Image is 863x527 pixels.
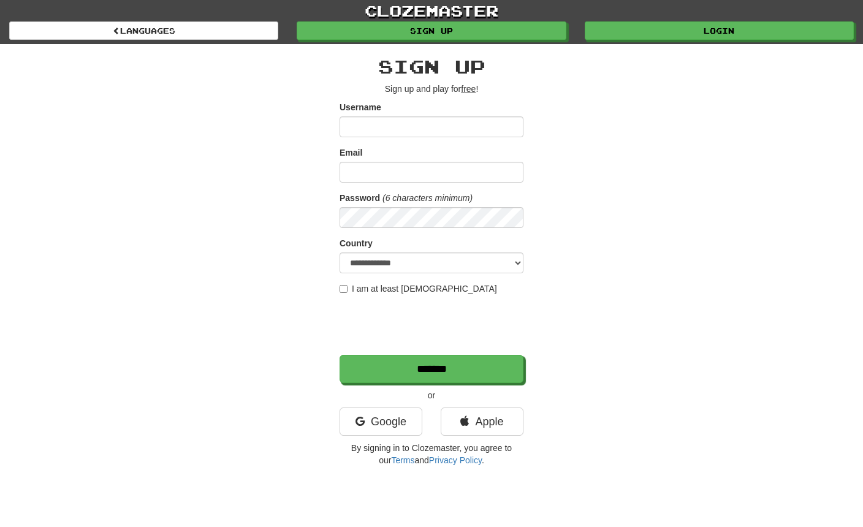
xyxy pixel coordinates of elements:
[9,21,278,40] a: Languages
[340,146,362,159] label: Email
[340,101,381,113] label: Username
[340,285,348,293] input: I am at least [DEMOGRAPHIC_DATA]
[441,408,523,436] a: Apple
[340,83,523,95] p: Sign up and play for !
[340,56,523,77] h2: Sign up
[340,282,497,295] label: I am at least [DEMOGRAPHIC_DATA]
[391,455,414,465] a: Terms
[461,84,476,94] u: free
[382,193,473,203] em: (6 characters minimum)
[585,21,854,40] a: Login
[340,408,422,436] a: Google
[297,21,566,40] a: Sign up
[340,442,523,466] p: By signing in to Clozemaster, you agree to our and .
[429,455,482,465] a: Privacy Policy
[340,301,526,349] iframe: reCAPTCHA
[340,237,373,249] label: Country
[340,192,380,204] label: Password
[340,389,523,401] p: or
